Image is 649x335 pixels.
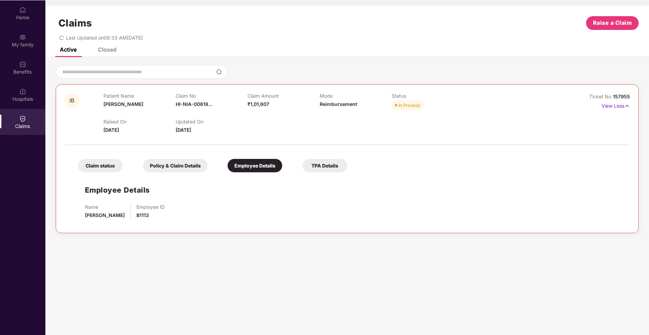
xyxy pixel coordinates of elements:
p: Patient Name [103,93,176,99]
span: [PERSON_NAME] [85,212,125,218]
div: Policy & Claim Details [143,159,208,172]
img: svg+xml;base64,PHN2ZyBpZD0iSG9tZSIgeG1sbnM9Imh0dHA6Ly93d3cudzMub3JnLzIwMDAvc3ZnIiB3aWR0aD0iMjAiIG... [19,7,26,13]
p: Raised On [103,119,176,125]
p: Claim Amount [247,93,320,99]
p: Name [85,204,125,210]
p: Mode [320,93,392,99]
div: Claim status [78,159,123,172]
span: B1113 [136,212,149,218]
span: redo [59,35,64,41]
p: Status [392,93,464,99]
span: Ticket No [589,94,613,99]
img: svg+xml;base64,PHN2ZyB4bWxucz0iaHR0cDovL3d3dy53My5vcmcvMjAwMC9zdmciIHdpZHRoPSIxNyIgaGVpZ2h0PSIxNy... [624,102,630,110]
p: Claim No [176,93,248,99]
div: TPA Details [302,159,347,172]
span: 157955 [613,94,630,99]
div: Closed [98,46,117,53]
p: Employee ID [136,204,165,210]
span: IB [69,98,74,104]
span: Reimbursement [320,101,357,107]
button: Raise a Claim [586,16,639,30]
img: svg+xml;base64,PHN2ZyBpZD0iQmVuZWZpdHMiIHhtbG5zPSJodHRwOi8vd3d3LnczLm9yZy8yMDAwL3N2ZyIgd2lkdGg9Ij... [19,61,26,68]
p: View Less [602,100,630,110]
h1: Employee Details [85,184,150,196]
span: Last Updated on 08:33 AM[DATE] [66,35,143,41]
span: Raise a Claim [593,19,632,27]
h1: Claims [58,17,92,29]
span: [DATE] [176,127,191,133]
img: svg+xml;base64,PHN2ZyBpZD0iU2VhcmNoLTMyeDMyIiB4bWxucz0iaHR0cDovL3d3dy53My5vcmcvMjAwMC9zdmciIHdpZH... [216,69,222,75]
img: svg+xml;base64,PHN2ZyBpZD0iQ2xhaW0iIHhtbG5zPSJodHRwOi8vd3d3LnczLm9yZy8yMDAwL3N2ZyIgd2lkdGg9IjIwIi... [19,115,26,122]
p: Updated On [176,119,248,125]
div: In Process [398,102,420,109]
span: ₹1,01,607 [247,101,269,107]
span: [PERSON_NAME] [103,101,143,107]
span: [DATE] [103,127,119,133]
img: svg+xml;base64,PHN2ZyB3aWR0aD0iMjAiIGhlaWdodD0iMjAiIHZpZXdCb3g9IjAgMCAyMCAyMCIgZmlsbD0ibm9uZSIgeG... [19,34,26,41]
img: svg+xml;base64,PHN2ZyBpZD0iSG9zcGl0YWxzIiB4bWxucz0iaHR0cDovL3d3dy53My5vcmcvMjAwMC9zdmciIHdpZHRoPS... [19,88,26,95]
span: HI-NIA-00618... [176,101,212,107]
div: Employee Details [228,159,282,172]
div: Active [60,46,77,53]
